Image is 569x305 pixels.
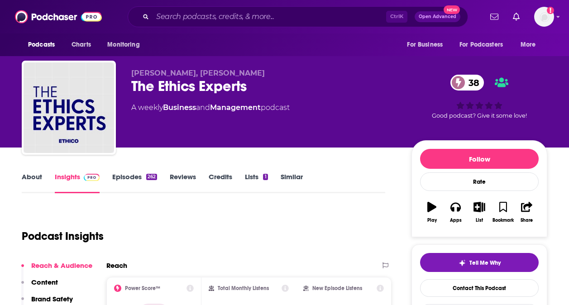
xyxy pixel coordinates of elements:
[547,7,554,14] svg: Add a profile image
[476,218,483,223] div: List
[411,69,547,125] div: 38Good podcast? Give it some love!
[444,196,467,229] button: Apps
[281,172,303,193] a: Similar
[419,14,456,19] span: Open Advanced
[22,36,67,53] button: open menu
[210,103,261,112] a: Management
[534,7,554,27] span: Logged in as nshort92
[15,8,102,25] img: Podchaser - Follow, Share and Rate Podcasts
[72,38,91,51] span: Charts
[245,172,268,193] a: Lists1
[131,69,265,77] span: [PERSON_NAME], [PERSON_NAME]
[386,11,407,23] span: Ctrl K
[146,174,157,180] div: 262
[454,36,516,53] button: open menu
[401,36,454,53] button: open menu
[459,259,466,267] img: tell me why sparkle
[107,38,139,51] span: Monitoring
[534,7,554,27] button: Show profile menu
[21,261,92,278] button: Reach & Audience
[131,102,290,113] div: A weekly podcast
[420,196,444,229] button: Play
[444,5,460,14] span: New
[450,75,484,91] a: 38
[515,196,539,229] button: Share
[101,36,151,53] button: open menu
[420,149,539,169] button: Follow
[28,38,55,51] span: Podcasts
[196,103,210,112] span: and
[420,279,539,297] a: Contact This Podcast
[534,7,554,27] img: User Profile
[415,11,460,22] button: Open AdvancedNew
[509,9,523,24] a: Show notifications dropdown
[170,172,196,193] a: Reviews
[427,218,437,223] div: Play
[420,253,539,272] button: tell me why sparkleTell Me Why
[125,285,160,291] h2: Power Score™
[22,172,42,193] a: About
[521,38,536,51] span: More
[491,196,515,229] button: Bookmark
[263,174,268,180] div: 1
[514,36,547,53] button: open menu
[55,172,100,193] a: InsightsPodchaser Pro
[112,172,157,193] a: Episodes262
[521,218,533,223] div: Share
[420,172,539,191] div: Rate
[459,75,484,91] span: 38
[84,174,100,181] img: Podchaser Pro
[153,10,386,24] input: Search podcasts, credits, & more...
[487,9,502,24] a: Show notifications dropdown
[31,278,58,286] p: Content
[24,62,114,153] img: The Ethics Experts
[312,285,362,291] h2: New Episode Listens
[218,285,269,291] h2: Total Monthly Listens
[432,112,527,119] span: Good podcast? Give it some love!
[163,103,196,112] a: Business
[31,295,73,303] p: Brand Safety
[468,196,491,229] button: List
[459,38,503,51] span: For Podcasters
[407,38,443,51] span: For Business
[31,261,92,270] p: Reach & Audience
[21,278,58,295] button: Content
[106,261,127,270] h2: Reach
[450,218,462,223] div: Apps
[22,229,104,243] h1: Podcast Insights
[209,172,232,193] a: Credits
[128,6,468,27] div: Search podcasts, credits, & more...
[492,218,514,223] div: Bookmark
[469,259,501,267] span: Tell Me Why
[66,36,96,53] a: Charts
